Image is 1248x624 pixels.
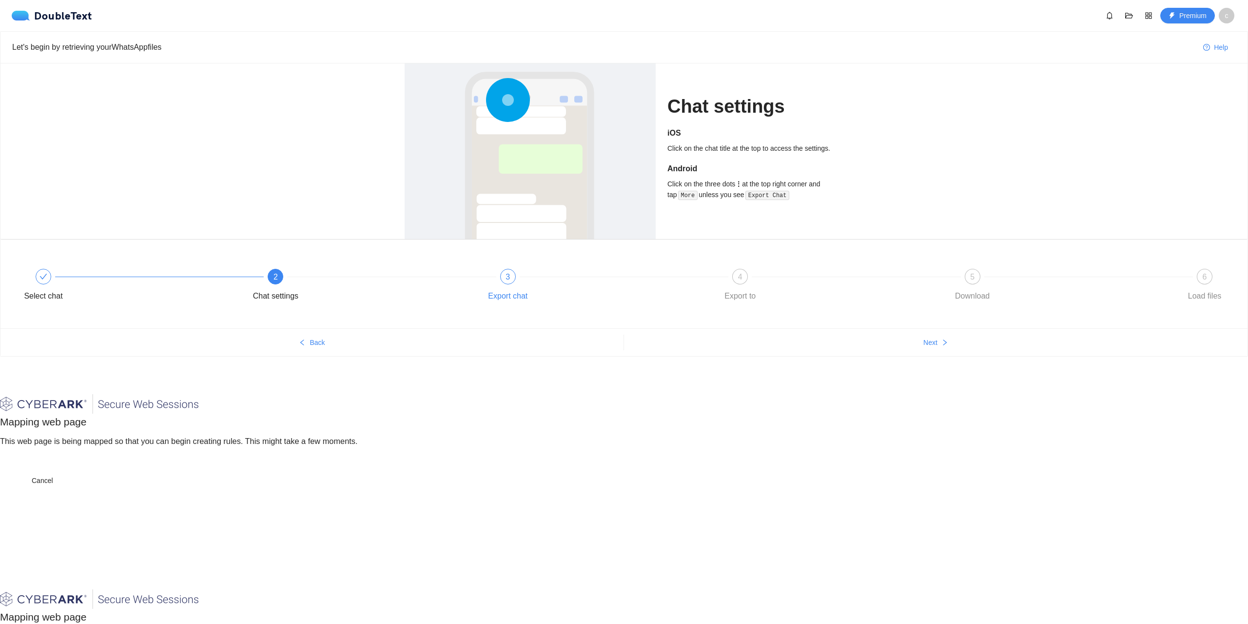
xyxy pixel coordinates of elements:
[624,335,1248,350] button: Nextright
[923,337,937,348] span: Next
[32,477,53,484] btn: Cancel
[299,339,306,347] span: left
[667,179,843,201] div: Click on the three dots at the top right corner and tap unless you see
[1179,10,1207,21] span: Premium
[970,273,975,281] span: 5
[667,127,843,139] h5: iOS
[1121,8,1137,23] button: folder-open
[1176,269,1233,304] div: 6Load files
[955,288,990,304] div: Download
[506,273,510,281] span: 3
[1225,8,1228,23] span: c
[667,95,843,118] h1: Chat settings
[1141,12,1156,20] span: appstore
[1141,8,1156,23] button: appstore
[1102,8,1117,23] button: bell
[24,288,62,304] div: Select chat
[724,288,756,304] div: Export to
[667,163,843,175] h5: Android
[15,269,247,304] div: Select chat
[1188,288,1222,304] div: Load files
[253,288,298,304] div: Chat settings
[1102,12,1117,20] span: bell
[247,269,479,304] div: 2Chat settings
[735,180,742,188] b: ⋮
[667,143,843,154] div: Click on the chat title at the top to access the settings.
[738,273,742,281] span: 4
[488,288,527,304] div: Export chat
[1203,44,1210,52] span: question-circle
[12,11,34,20] img: logo
[1195,40,1236,55] button: question-circleHelp
[310,337,325,348] span: Back
[1169,12,1175,20] span: thunderbolt
[12,41,1195,53] div: Let's begin by retrieving your WhatsApp files
[745,191,789,201] code: Export Chat
[941,339,948,347] span: right
[0,335,624,350] button: leftBack
[480,269,712,304] div: 3Export chat
[1160,8,1215,23] button: thunderboltPremium
[1214,42,1228,53] span: Help
[12,11,92,20] a: logoDoubleText
[273,273,278,281] span: 2
[39,273,47,281] span: check
[944,269,1176,304] div: 5Download
[1122,12,1136,20] span: folder-open
[712,269,944,304] div: 4Export to
[12,11,92,20] div: DoubleText
[1203,273,1207,281] span: 6
[678,191,698,201] code: More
